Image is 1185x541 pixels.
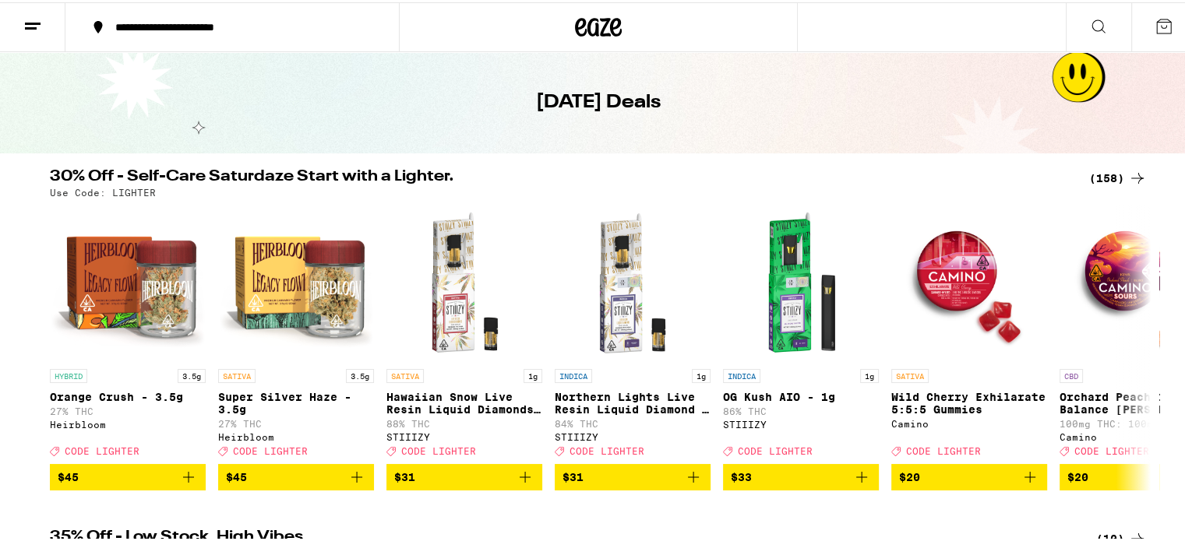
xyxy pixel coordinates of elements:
[218,203,374,462] a: Open page for Super Silver Haze - 3.5g from Heirbloom
[555,430,711,440] div: STIIIZY
[386,416,542,427] p: 88% THC
[218,367,256,381] p: SATIVA
[891,203,1047,359] img: Camino - Wild Cherry Exhilarate 5:5:5 Gummies
[178,367,206,381] p: 3.5g
[50,388,206,401] p: Orange Crush - 3.5g
[35,11,67,25] span: Help
[50,417,206,427] div: Heirbloom
[738,444,813,454] span: CODE LIGHTER
[386,367,424,381] p: SATIVA
[226,469,247,481] span: $45
[536,87,661,114] h1: [DATE] Deals
[1074,444,1149,454] span: CODE LIGHTER
[65,444,139,454] span: CODE LIGHTER
[50,367,87,381] p: HYBRID
[218,203,374,359] img: Heirbloom - Super Silver Haze - 3.5g
[386,388,542,413] p: Hawaiian Snow Live Resin Liquid Diamonds - 1g
[50,203,206,462] a: Open page for Orange Crush - 3.5g from Heirbloom
[346,367,374,381] p: 3.5g
[386,203,542,359] img: STIIIZY - Hawaiian Snow Live Resin Liquid Diamonds - 1g
[50,203,206,359] img: Heirbloom - Orange Crush - 3.5g
[394,469,415,481] span: $31
[58,469,79,481] span: $45
[692,367,711,381] p: 1g
[218,462,374,488] button: Add to bag
[723,367,760,381] p: INDICA
[723,203,879,462] a: Open page for OG Kush AIO - 1g from STIIIZY
[891,416,1047,427] div: Camino
[50,462,206,488] button: Add to bag
[570,444,644,454] span: CODE LIGHTER
[386,430,542,440] div: STIIIZY
[555,203,711,462] a: Open page for Northern Lights Live Resin Liquid Diamond - 1g from STIIIZY
[218,430,374,440] div: Heirbloom
[899,469,920,481] span: $20
[860,367,879,381] p: 1g
[723,417,879,427] div: STIIIZY
[555,388,711,413] p: Northern Lights Live Resin Liquid Diamond - 1g
[1060,367,1083,381] p: CBD
[555,416,711,427] p: 84% THC
[891,462,1047,488] button: Add to bag
[50,167,1070,185] h2: 30% Off - Self-Care Saturdaze Start with a Lighter.
[723,203,879,359] img: STIIIZY - OG Kush AIO - 1g
[401,444,476,454] span: CODE LIGHTER
[524,367,542,381] p: 1g
[50,404,206,414] p: 27% THC
[723,404,879,414] p: 86% THC
[386,203,542,462] a: Open page for Hawaiian Snow Live Resin Liquid Diamonds - 1g from STIIIZY
[218,388,374,413] p: Super Silver Haze - 3.5g
[723,388,879,401] p: OG Kush AIO - 1g
[1067,469,1088,481] span: $20
[555,203,711,359] img: STIIIZY - Northern Lights Live Resin Liquid Diamond - 1g
[731,469,752,481] span: $33
[891,203,1047,462] a: Open page for Wild Cherry Exhilarate 5:5:5 Gummies from Camino
[218,416,374,427] p: 27% THC
[1089,167,1147,185] a: (158)
[555,367,592,381] p: INDICA
[906,444,981,454] span: CODE LIGHTER
[233,444,308,454] span: CODE LIGHTER
[723,462,879,488] button: Add to bag
[891,388,1047,413] p: Wild Cherry Exhilarate 5:5:5 Gummies
[891,367,929,381] p: SATIVA
[386,462,542,488] button: Add to bag
[563,469,584,481] span: $31
[50,185,156,195] p: Use Code: LIGHTER
[555,462,711,488] button: Add to bag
